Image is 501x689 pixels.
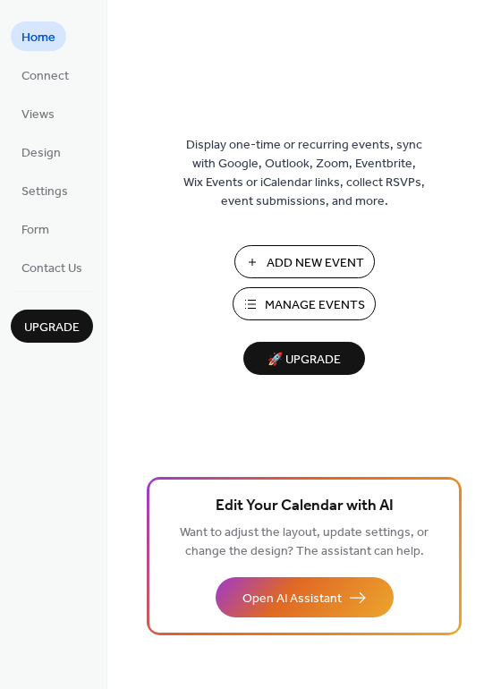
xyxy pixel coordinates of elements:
[21,183,68,201] span: Settings
[21,106,55,124] span: Views
[254,348,354,372] span: 🚀 Upgrade
[11,214,60,243] a: Form
[243,342,365,375] button: 🚀 Upgrade
[21,67,69,86] span: Connect
[265,296,365,315] span: Manage Events
[234,245,375,278] button: Add New Event
[267,254,364,273] span: Add New Event
[24,319,80,337] span: Upgrade
[11,175,79,205] a: Settings
[242,590,342,608] span: Open AI Assistant
[11,98,65,128] a: Views
[11,60,80,89] a: Connect
[216,577,394,617] button: Open AI Assistant
[11,252,93,282] a: Contact Us
[21,29,55,47] span: Home
[216,494,394,519] span: Edit Your Calendar with AI
[11,137,72,166] a: Design
[21,221,49,240] span: Form
[11,310,93,343] button: Upgrade
[21,259,82,278] span: Contact Us
[183,136,425,211] span: Display one-time or recurring events, sync with Google, Outlook, Zoom, Eventbrite, Wix Events or ...
[233,287,376,320] button: Manage Events
[11,21,66,51] a: Home
[180,521,429,564] span: Want to adjust the layout, update settings, or change the design? The assistant can help.
[21,144,61,163] span: Design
